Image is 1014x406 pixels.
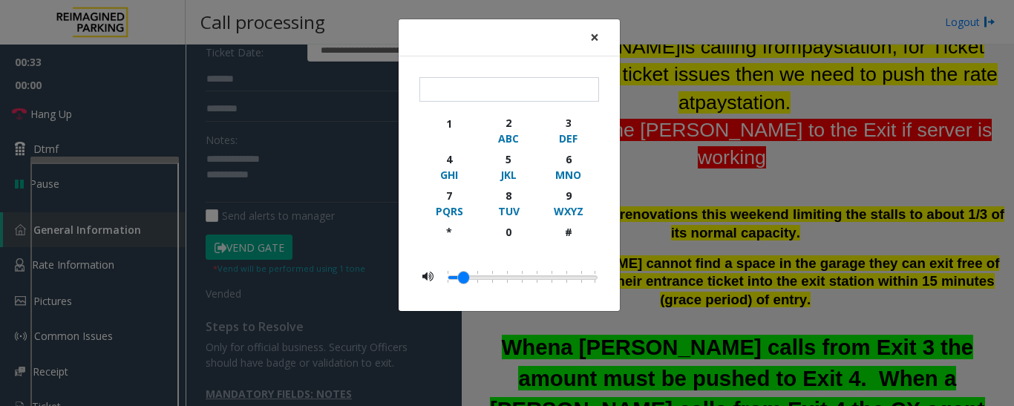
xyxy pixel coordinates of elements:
button: 9WXYZ [538,185,598,221]
div: GHI [429,167,470,183]
div: 1 [429,116,470,131]
button: 2ABC [479,112,539,148]
li: 0.15 [485,267,500,287]
li: 0.05 [455,267,470,287]
div: WXYZ [548,203,589,219]
div: 3 [548,115,589,131]
div: 5 [488,151,529,167]
li: 0 [448,267,455,287]
button: 8TUV [479,185,539,221]
div: 0 [488,224,529,240]
div: 8 [488,188,529,203]
div: DEF [548,131,589,146]
div: TUV [488,203,529,219]
div: 2 [488,115,529,131]
button: 5JKL [479,148,539,185]
div: # [548,224,589,240]
div: JKL [488,167,529,183]
li: 0.2 [500,267,514,287]
button: 0 [479,221,539,256]
div: 6 [548,151,589,167]
div: 9 [548,188,589,203]
li: 0.25 [514,267,529,287]
button: # [538,221,598,256]
span: × [590,27,599,48]
li: 0.35 [544,267,559,287]
button: Close [580,19,609,56]
div: PQRS [429,203,470,219]
div: 7 [429,188,470,203]
li: 0.45 [574,267,589,287]
a: Drag [458,272,469,284]
button: 4GHI [419,148,480,185]
li: 0.4 [559,267,574,287]
div: ABC [488,131,529,146]
div: MNO [548,167,589,183]
li: 0.3 [529,267,544,287]
li: 0.1 [470,267,485,287]
button: 7PQRS [419,185,480,221]
li: 0.5 [589,267,595,287]
button: 1 [419,112,480,148]
button: 6MNO [538,148,598,185]
div: 4 [429,151,470,167]
button: 3DEF [538,112,598,148]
